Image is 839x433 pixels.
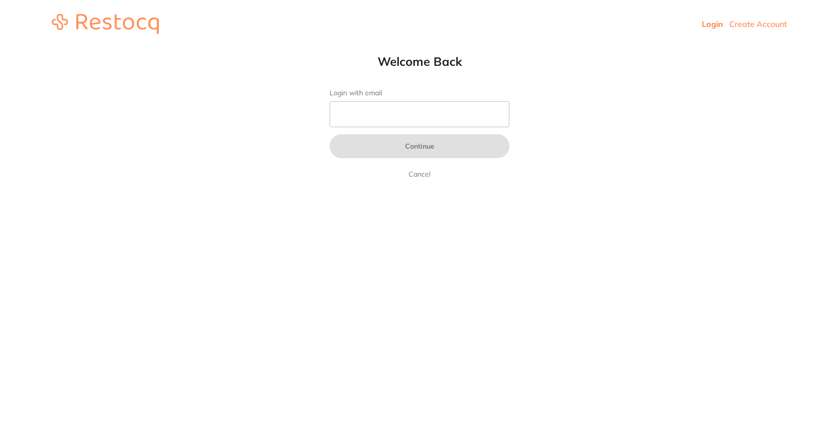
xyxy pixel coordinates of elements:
[729,19,787,29] a: Create Account
[52,14,159,34] img: restocq_logo.svg
[702,19,723,29] a: Login
[407,168,432,180] a: Cancel
[330,134,509,158] button: Continue
[330,89,509,97] label: Login with email
[310,54,529,69] h1: Welcome Back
